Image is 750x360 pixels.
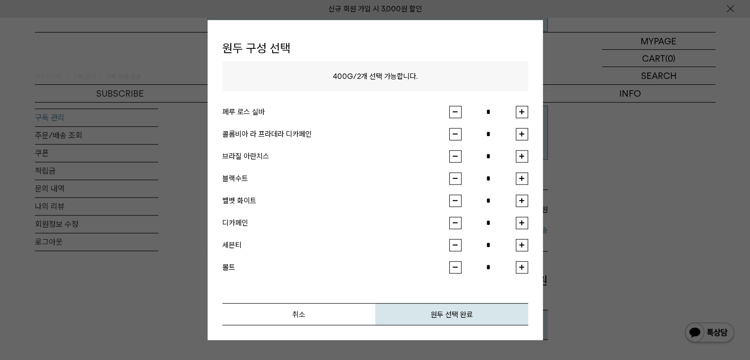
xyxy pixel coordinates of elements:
span: 400G [333,72,353,80]
p: / 개 선택 가능합니다. [222,61,528,91]
div: 세븐티 [222,239,449,251]
button: 원두 선택 완료 [375,303,528,325]
button: 취소 [222,303,375,325]
span: 2 [357,72,361,80]
div: 페루 로스 실바 [222,106,449,118]
div: 벨벳 화이트 [222,195,449,207]
div: 디카페인 [222,217,449,229]
h1: 원두 구성 선택 [222,35,528,62]
div: 콜롬비아 라 프라데라 디카페인 [222,128,449,140]
div: 블랙수트 [222,173,449,184]
div: 브라질 아란치스 [222,150,449,162]
div: 몰트 [222,261,449,273]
